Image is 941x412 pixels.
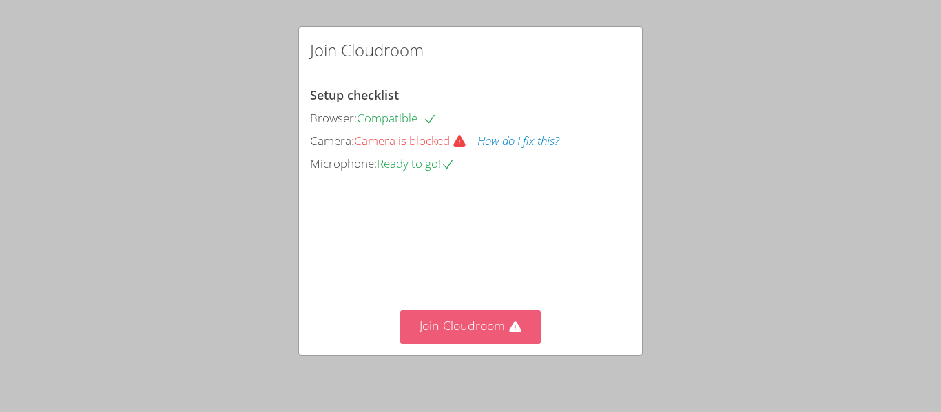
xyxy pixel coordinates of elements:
[377,155,455,171] span: Ready to go!
[477,131,559,151] button: How do I fix this?
[310,133,354,149] span: Camera:
[310,155,377,171] span: Microphone:
[310,87,399,103] span: Setup checklist
[310,110,357,126] span: Browser:
[354,133,477,149] span: Camera is blocked
[310,38,424,63] h2: Join Cloudroom
[357,110,437,126] span: Compatible
[400,310,541,344] button: Join Cloudroom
